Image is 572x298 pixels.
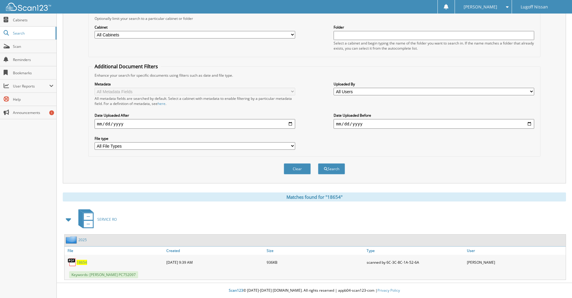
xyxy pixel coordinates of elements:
[68,258,77,267] img: PDF.png
[78,237,87,242] a: 2025
[464,5,497,9] span: [PERSON_NAME]
[13,110,53,115] span: Announcements
[284,163,311,174] button: Clear
[95,25,295,30] label: Cabinet
[77,260,87,265] a: 18654
[465,256,566,268] div: [PERSON_NAME]
[57,283,572,298] div: © [DATE]-[DATE] [DOMAIN_NAME]. All rights reserved | appb04-scan123-com |
[95,136,295,141] label: File type
[13,17,53,23] span: Cabinets
[95,81,295,87] label: Metadata
[265,256,365,268] div: 936KB
[69,271,138,278] span: Keywords: [PERSON_NAME] PC752097
[95,119,295,129] input: start
[229,288,243,293] span: Scan123
[265,247,365,255] a: Size
[465,247,566,255] a: User
[65,247,165,255] a: File
[334,25,534,30] label: Folder
[377,288,400,293] a: Privacy Policy
[334,119,534,129] input: end
[158,101,165,106] a: here
[49,110,54,115] div: 1
[95,96,295,106] div: All metadata fields are searched by default. Select a cabinet with metadata to enable filtering b...
[13,31,53,36] span: Search
[92,73,537,78] div: Enhance your search for specific documents using filters such as date and file type.
[365,256,465,268] div: scanned by 6C-3C-8C-1A-52-6A
[97,217,117,222] span: SERVICE RO
[521,5,548,9] span: Lugoff Nissan
[334,41,534,51] div: Select a cabinet and begin typing the name of the folder you want to search in. If the name match...
[66,236,78,244] img: folder2.png
[6,3,51,11] img: scan123-logo-white.svg
[365,247,465,255] a: Type
[75,207,117,231] a: SERVICE RO
[318,163,345,174] button: Search
[92,63,161,70] legend: Additional Document Filters
[165,256,265,268] div: [DATE] 9:39 AM
[95,113,295,118] label: Date Uploaded After
[334,81,534,87] label: Uploaded By
[334,113,534,118] label: Date Uploaded Before
[13,44,53,49] span: Scan
[92,16,537,21] div: Optionally limit your search to a particular cabinet or folder
[13,57,53,62] span: Reminders
[13,97,53,102] span: Help
[13,70,53,75] span: Bookmarks
[13,84,49,89] span: User Reports
[165,247,265,255] a: Created
[63,192,566,201] div: Matches found for "18654"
